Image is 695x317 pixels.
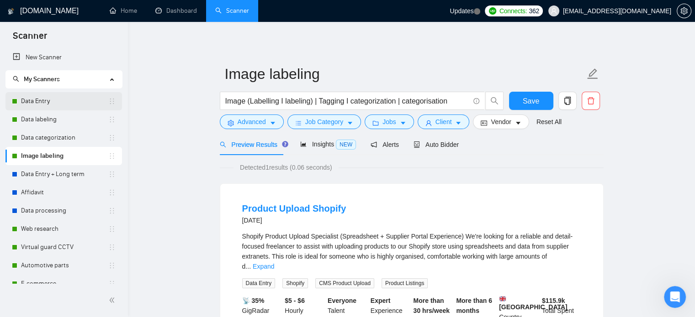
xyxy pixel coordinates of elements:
button: setting [677,4,691,18]
span: holder [108,207,116,214]
li: Automotive parts [5,256,122,275]
span: area-chart [300,141,307,147]
div: Shopify Product Upload Specialist (Spreadsheet + Supplier Portal Experience) We're looking for a ... [242,231,581,271]
span: holder [108,116,116,123]
span: copy [559,97,576,105]
b: Everyone [328,297,356,304]
span: notification [371,141,377,148]
span: caret-down [270,120,276,126]
span: Detected 1 results (0.06 seconds) [233,162,339,172]
li: Web research [5,220,122,238]
a: Reset All [536,117,562,127]
a: homeHome [110,7,137,15]
button: Save [509,92,553,110]
span: idcard [481,120,487,126]
a: E-commerce [21,275,108,293]
span: Jobs [382,117,396,127]
li: Data categorization [5,129,122,147]
span: bars [295,120,302,126]
span: Preview Results [220,141,286,148]
span: Shopify [282,278,308,288]
img: 🇬🇧 [499,296,506,302]
span: holder [108,98,116,105]
a: Image labeling [21,147,108,165]
button: delete [582,92,600,110]
span: robot [414,141,420,148]
span: user [551,8,557,14]
span: caret-down [347,120,353,126]
button: search [485,92,504,110]
span: Job Category [305,117,343,127]
span: search [220,141,226,148]
a: dashboardDashboard [155,7,197,15]
span: My Scanners [24,75,60,83]
span: Vendor [491,117,511,127]
button: idcardVendorcaret-down [473,114,529,129]
input: Scanner name... [225,62,585,85]
span: folder [372,120,379,126]
li: Affidavit [5,183,122,202]
button: folderJobscaret-down [365,114,414,129]
span: Scanner [5,29,54,48]
span: holder [108,134,116,141]
span: caret-down [400,120,406,126]
span: Save [523,95,539,107]
span: search [13,76,19,82]
span: Auto Bidder [414,141,459,148]
span: NEW [336,140,356,150]
span: Client [435,117,452,127]
li: Data Entry [5,92,122,110]
b: $5 - $6 [285,297,305,304]
a: New Scanner [13,48,115,67]
li: E-commerce [5,275,122,293]
span: double-left [109,296,118,305]
b: $ 115.9k [542,297,565,304]
div: [DATE] [242,215,346,226]
li: Virtual guard CCTV [5,238,122,256]
a: Expand [253,263,274,270]
span: Connects: [499,6,527,16]
a: Virtual guard CCTV [21,238,108,256]
button: userClientcaret-down [418,114,470,129]
span: user [425,120,432,126]
iframe: Intercom live chat [664,286,686,308]
a: Automotive parts [21,256,108,275]
span: holder [108,189,116,196]
span: holder [108,171,116,178]
span: holder [108,280,116,287]
span: info-circle [473,98,479,104]
span: Product Listings [382,278,428,288]
b: More than 30 hrs/week [414,297,450,314]
input: Search Freelance Jobs... [225,95,469,107]
span: setting [228,120,234,126]
button: settingAdvancedcaret-down [220,114,284,129]
a: Data processing [21,202,108,220]
span: ... [245,263,251,270]
b: Expert [371,297,391,304]
li: Data labeling [5,110,122,129]
li: New Scanner [5,48,122,67]
a: setting [677,7,691,15]
span: Data Entry [242,278,276,288]
span: Insights [300,140,356,148]
span: My Scanners [13,75,60,83]
a: Web research [21,220,108,238]
a: Affidavit [21,183,108,202]
li: Data processing [5,202,122,220]
a: Data Entry [21,92,108,110]
img: upwork-logo.png [489,7,496,15]
a: Data categorization [21,129,108,147]
span: CMS Product Upload [315,278,374,288]
li: Image labeling [5,147,122,165]
span: search [486,97,503,105]
span: holder [108,152,116,160]
a: Product Upload Shopify [242,203,346,213]
span: holder [108,262,116,269]
span: Advanced [238,117,266,127]
span: holder [108,244,116,251]
img: logo [8,4,14,19]
span: caret-down [515,120,521,126]
button: barsJob Categorycaret-down [287,114,361,129]
span: caret-down [455,120,462,126]
span: delete [582,97,600,105]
